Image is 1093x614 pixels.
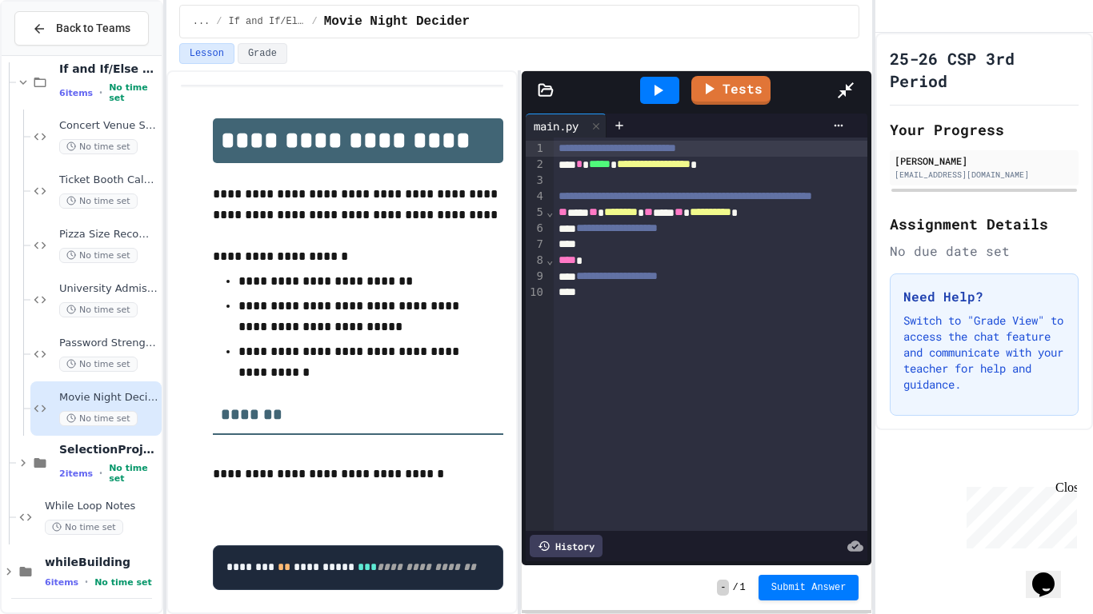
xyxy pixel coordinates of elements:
[526,157,546,173] div: 2
[85,576,88,588] span: •
[45,577,78,588] span: 6 items
[526,253,546,269] div: 8
[56,20,130,37] span: Back to Teams
[526,285,546,301] div: 10
[45,555,158,569] span: whileBuilding
[526,205,546,221] div: 5
[960,480,1077,548] iframe: chat widget
[59,468,93,479] span: 2 items
[526,114,607,138] div: main.py
[59,357,138,372] span: No time set
[216,15,222,28] span: /
[109,82,158,103] span: No time set
[59,88,93,98] span: 6 items
[59,173,158,187] span: Ticket Booth Calculator
[895,153,1074,168] div: [PERSON_NAME]
[59,193,138,209] span: No time set
[59,282,158,296] span: University Admission Portal
[312,15,318,28] span: /
[771,581,847,594] span: Submit Answer
[59,119,158,133] span: Concert Venue Selector
[14,11,149,46] button: Back to Teams
[526,237,546,253] div: 7
[59,139,138,154] span: No time set
[740,581,746,594] span: 1
[526,118,587,134] div: main.py
[238,43,287,64] button: Grade
[546,205,554,218] span: Fold line
[546,253,554,266] span: Fold line
[530,535,603,557] div: History
[109,463,158,484] span: No time set
[526,141,546,157] div: 1
[890,213,1079,235] h2: Assignment Details
[45,520,123,535] span: No time set
[59,248,138,263] span: No time set
[59,442,158,457] span: SelectionProjects
[59,302,138,317] span: No time set
[526,173,546,189] div: 3
[179,43,234,64] button: Lesson
[59,337,158,350] span: Password Strength Checker
[193,15,210,28] span: ...
[59,62,158,76] span: If and If/Else Assignments
[99,467,102,480] span: •
[895,169,1074,181] div: [EMAIL_ADDRESS][DOMAIN_NAME]
[759,575,859,600] button: Submit Answer
[229,15,306,28] span: If and If/Else Assignments
[890,241,1079,261] div: No due date set
[45,500,158,513] span: While Loop Notes
[94,577,152,588] span: No time set
[903,313,1065,393] p: Switch to "Grade View" to access the chat feature and communicate with your teacher for help and ...
[99,86,102,99] span: •
[1026,550,1077,598] iframe: chat widget
[526,221,546,237] div: 6
[717,580,729,596] span: -
[59,391,158,405] span: Movie Night Decider
[59,411,138,426] span: No time set
[526,189,546,205] div: 4
[890,47,1079,92] h1: 25-26 CSP 3rd Period
[59,228,158,241] span: Pizza Size Recommender
[324,12,470,31] span: Movie Night Decider
[732,581,738,594] span: /
[903,287,1065,306] h3: Need Help?
[6,6,110,102] div: Chat with us now!Close
[890,118,1079,141] h2: Your Progress
[526,269,546,285] div: 9
[691,76,771,105] a: Tests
